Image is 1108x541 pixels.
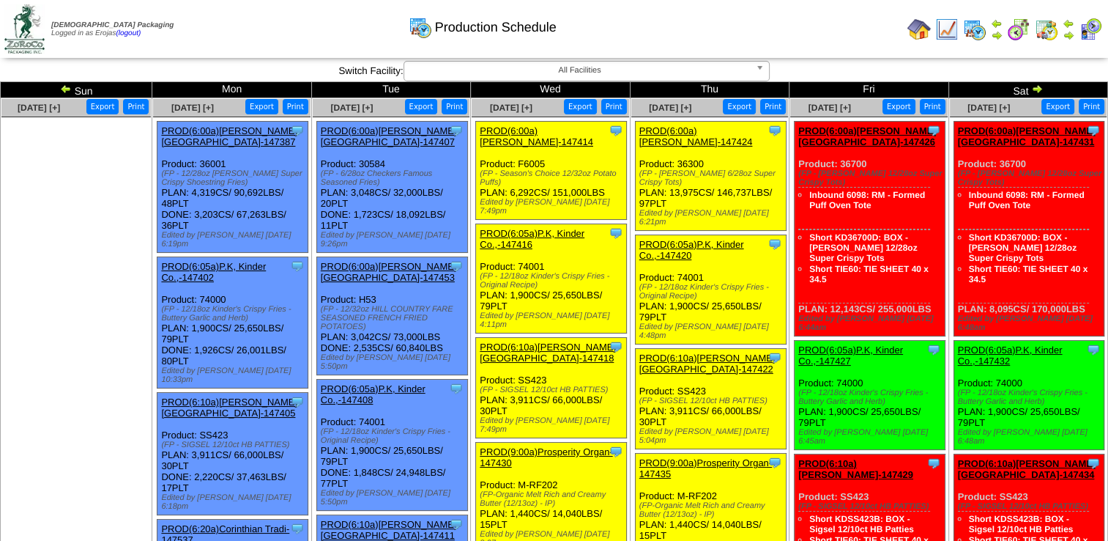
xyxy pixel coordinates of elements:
div: (FP - 12/18oz Kinder's Crispy Fries - Buttery Garlic and Herb) [798,389,945,406]
div: (FP - SIGSEL 12/10ct HB PATTIES) [639,397,786,405]
div: Edited by [PERSON_NAME] [DATE] 6:21pm [639,209,786,227]
button: Export [245,99,278,114]
a: Short KD36700D: BOX - [PERSON_NAME] 12/28oz Super Crispy Tots [809,232,917,263]
div: Edited by [PERSON_NAME] [DATE] 5:04pm [639,427,786,445]
div: Product: H53 PLAN: 3,042CS / 73,000LBS DONE: 2,535CS / 60,840LBS [316,257,467,375]
div: Edited by [PERSON_NAME] [DATE] 4:11pm [480,312,626,329]
div: (FP - 12/28oz [PERSON_NAME] Super Crispy Shoestring Fries) [161,169,308,187]
img: Tooltip [449,259,464,273]
a: PROD(6:00a)[PERSON_NAME][GEOGRAPHIC_DATA]-147453 [321,261,457,283]
img: arrowleft.gif [991,18,1003,29]
a: (logout) [116,29,141,37]
div: Product: 36700 PLAN: 12,143CS / 255,000LBS [795,122,945,336]
div: Edited by [PERSON_NAME] [DATE] 7:49pm [480,416,626,434]
div: Product: SS423 PLAN: 3,911CS / 66,000LBS / 30PLT DONE: 2,220CS / 37,463LBS / 17PLT [157,393,308,515]
img: Tooltip [609,123,623,138]
span: Logged in as Erojas [51,21,174,37]
img: calendarcustomer.gif [1079,18,1102,41]
a: Short KDSS423B: BOX - Sigsel 12/10ct HB Patties [809,514,914,534]
img: Tooltip [609,444,623,459]
div: (FP - [PERSON_NAME] 12/28oz Super Crispy Tots) [798,169,945,187]
img: home.gif [907,18,931,41]
div: (FP - 12/32oz HILL COUNTRY FARE SEASONED FRENCH FRIED POTATOES) [321,305,467,331]
img: Tooltip [290,394,305,409]
a: PROD(6:05a)P.K, Kinder Co.,-147416 [480,228,584,250]
div: Product: SS423 PLAN: 3,911CS / 66,000LBS / 30PLT [635,349,786,449]
div: Product: 74000 PLAN: 1,900CS / 25,650LBS / 79PLT [953,341,1104,450]
img: Tooltip [1086,342,1101,357]
div: Product: SS423 PLAN: 3,911CS / 66,000LBS / 30PLT [476,338,627,438]
td: Wed [471,82,630,98]
img: Tooltip [290,259,305,273]
a: Short KDSS423B: BOX - Sigsel 12/10ct HB Patties [969,514,1074,534]
img: Tooltip [926,123,941,138]
a: PROD(6:00a)[PERSON_NAME]-147414 [480,125,593,147]
a: Short TIE60: TIE SHEET 40 x 34.5 [969,264,1088,284]
div: (FP - SIGSEL 12/10ct HB PATTIES) [798,502,945,511]
button: Export [1041,99,1074,114]
button: Print [920,99,945,114]
td: Sun [1,82,152,98]
span: [DATE] [+] [649,103,691,113]
img: Tooltip [290,123,305,138]
div: Edited by [PERSON_NAME] [DATE] 6:45am [798,428,945,446]
img: zoroco-logo-small.webp [4,4,45,54]
div: Product: 30584 PLAN: 3,048CS / 32,000LBS / 20PLT DONE: 1,723CS / 18,092LBS / 11PLT [316,122,467,253]
div: Product: 74001 PLAN: 1,900CS / 25,650LBS / 79PLT [635,235,786,345]
div: (FP-Organic Melt Rich and Creamy Butter (12/13oz) - IP) [480,490,626,508]
div: (FP - [PERSON_NAME] 6/28oz Super Crispy Tots) [639,169,786,187]
button: Export [723,99,756,114]
a: PROD(6:05a)P.K, Kinder Co.,-147402 [161,261,266,283]
div: (FP - 12/18oz Kinder's Crispy Fries - Original Recipe) [321,427,467,445]
img: Tooltip [767,237,782,251]
a: PROD(6:00a)[PERSON_NAME][GEOGRAPHIC_DATA]-147426 [798,125,937,147]
div: Product: 74001 PLAN: 1,900CS / 25,650LBS / 79PLT [476,224,627,334]
a: PROD(6:05a)P.K, Kinder Co.,-147432 [958,345,1063,367]
button: Export [86,99,119,114]
div: (FP - 12/18oz Kinder's Crispy Fries - Buttery Garlic and Herb) [161,305,308,323]
div: Edited by [PERSON_NAME] [DATE] 5:50pm [321,489,467,507]
div: Edited by [PERSON_NAME] [DATE] 9:26pm [321,231,467,249]
span: [DEMOGRAPHIC_DATA] Packaging [51,21,174,29]
img: calendarprod.gif [409,15,432,39]
img: Tooltip [767,350,782,365]
img: calendarinout.gif [1035,18,1058,41]
span: [DATE] [+] [490,103,532,113]
a: PROD(6:10a)[PERSON_NAME][GEOGRAPHIC_DATA]-147405 [161,397,297,419]
div: Edited by [PERSON_NAME] [DATE] 10:33pm [161,367,308,384]
img: Tooltip [926,456,941,471]
img: arrowright.gif [991,29,1003,41]
img: arrowright.gif [1031,83,1043,95]
a: [DATE] [+] [808,103,851,113]
a: PROD(6:10a)[PERSON_NAME]-147429 [798,458,913,480]
div: Edited by [PERSON_NAME] [DATE] 4:48pm [639,323,786,340]
div: Edited by [PERSON_NAME] [DATE] 6:18pm [161,493,308,511]
a: PROD(6:10a)[PERSON_NAME][GEOGRAPHIC_DATA]-147418 [480,342,616,364]
div: Edited by [PERSON_NAME] [DATE] 7:49pm [480,198,626,216]
img: Tooltip [449,381,464,396]
div: (FP - 12/18oz Kinder's Crispy Fries - Buttery Garlic and Herb) [958,389,1104,406]
a: PROD(6:05a)P.K, Kinder Co.,-147420 [639,239,744,261]
img: Tooltip [290,521,305,536]
button: Print [601,99,627,114]
button: Print [1079,99,1104,114]
img: arrowright.gif [1063,29,1074,41]
img: Tooltip [609,226,623,240]
img: calendarblend.gif [1007,18,1030,41]
div: Edited by [PERSON_NAME] [DATE] 5:50pm [321,353,467,371]
td: Tue [311,82,470,98]
img: Tooltip [1086,123,1101,138]
a: [DATE] [+] [18,103,60,113]
img: arrowleft.gif [1063,18,1074,29]
a: [DATE] [+] [967,103,1010,113]
div: Product: 36300 PLAN: 13,975CS / 146,737LBS / 97PLT [635,122,786,231]
img: Tooltip [767,455,782,470]
button: Print [123,99,149,114]
a: PROD(6:05a)P.K, Kinder Co.,-147408 [321,383,425,405]
a: PROD(6:00a)[PERSON_NAME][GEOGRAPHIC_DATA]-147387 [161,125,297,147]
img: Tooltip [767,123,782,138]
div: (FP - SIGSEL 12/10ct HB PATTIES) [480,386,626,394]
